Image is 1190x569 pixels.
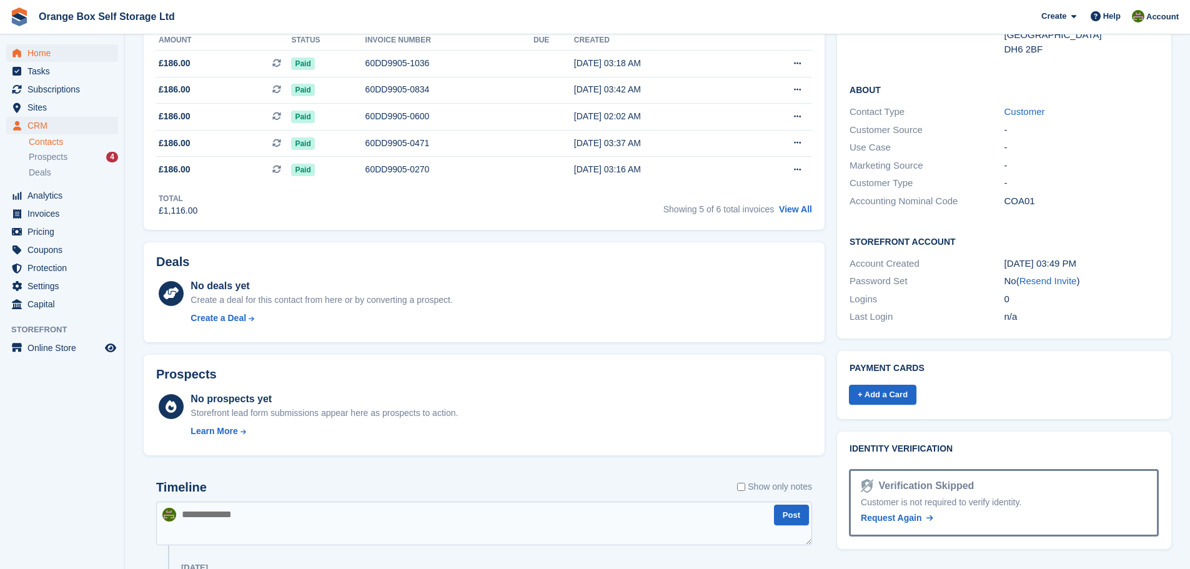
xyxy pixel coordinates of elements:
[159,57,191,70] span: £186.00
[6,81,118,98] a: menu
[159,193,197,204] div: Total
[191,294,452,307] div: Create a deal for this contact from here or by converting a prospect.
[1004,42,1159,57] div: DH6 2BF
[191,407,458,420] div: Storefront lead form submissions appear here as prospects to action.
[6,277,118,295] a: menu
[850,176,1004,190] div: Customer Type
[574,31,745,51] th: Created
[291,164,314,176] span: Paid
[291,137,314,150] span: Paid
[191,312,246,325] div: Create a Deal
[6,205,118,222] a: menu
[27,205,102,222] span: Invoices
[365,57,533,70] div: 60DD9905-1036
[191,279,452,294] div: No deals yet
[27,277,102,295] span: Settings
[156,480,207,495] h2: Timeline
[6,295,118,313] a: menu
[850,105,1004,119] div: Contact Type
[27,259,102,277] span: Protection
[574,57,745,70] div: [DATE] 03:18 AM
[850,194,1004,209] div: Accounting Nominal Code
[850,292,1004,307] div: Logins
[574,163,745,176] div: [DATE] 03:16 AM
[6,223,118,240] a: menu
[574,110,745,123] div: [DATE] 02:02 AM
[850,235,1159,247] h2: Storefront Account
[29,166,118,179] a: Deals
[365,137,533,150] div: 60DD9905-0471
[103,340,118,355] a: Preview store
[162,508,176,522] img: Pippa White
[850,274,1004,289] div: Password Set
[574,83,745,96] div: [DATE] 03:42 AM
[1004,123,1159,137] div: -
[6,187,118,204] a: menu
[533,31,574,51] th: Due
[156,367,217,382] h2: Prospects
[849,385,916,405] a: + Add a Card
[1004,310,1159,324] div: n/a
[1004,257,1159,271] div: [DATE] 03:49 PM
[1016,275,1080,286] span: ( )
[1146,11,1179,23] span: Account
[365,163,533,176] div: 60DD9905-0270
[191,312,452,325] a: Create a Deal
[774,505,809,525] button: Post
[850,310,1004,324] div: Last Login
[1041,10,1066,22] span: Create
[29,136,118,148] a: Contacts
[27,99,102,116] span: Sites
[1103,10,1121,22] span: Help
[291,57,314,70] span: Paid
[1004,28,1159,42] div: [GEOGRAPHIC_DATA]
[737,480,745,493] input: Show only notes
[1004,159,1159,173] div: -
[850,83,1159,96] h2: About
[34,6,180,27] a: Orange Box Self Storage Ltd
[6,62,118,80] a: menu
[29,167,51,179] span: Deals
[779,204,812,214] a: View All
[1132,10,1144,22] img: Pippa White
[6,339,118,357] a: menu
[365,31,533,51] th: Invoice number
[861,496,1147,509] div: Customer is not required to verify identity.
[27,241,102,259] span: Coupons
[27,295,102,313] span: Capital
[663,204,774,214] span: Showing 5 of 6 total invoices
[850,141,1004,155] div: Use Case
[365,83,533,96] div: 60DD9905-0834
[27,339,102,357] span: Online Store
[291,111,314,123] span: Paid
[861,513,922,523] span: Request Again
[191,392,458,407] div: No prospects yet
[1019,275,1077,286] a: Resend Invite
[861,479,873,493] img: Identity Verification Ready
[159,137,191,150] span: £186.00
[737,480,812,493] label: Show only notes
[1004,274,1159,289] div: No
[1004,194,1159,209] div: COA01
[6,241,118,259] a: menu
[106,152,118,162] div: 4
[29,151,118,164] a: Prospects 4
[27,117,102,134] span: CRM
[291,31,365,51] th: Status
[27,223,102,240] span: Pricing
[10,7,29,26] img: stora-icon-8386f47178a22dfd0bd8f6a31ec36ba5ce8667c1dd55bd0f319d3a0aa187defe.svg
[27,81,102,98] span: Subscriptions
[6,99,118,116] a: menu
[27,62,102,80] span: Tasks
[574,137,745,150] div: [DATE] 03:37 AM
[850,444,1159,454] h2: Identity verification
[191,425,458,438] a: Learn More
[159,83,191,96] span: £186.00
[191,425,237,438] div: Learn More
[156,255,189,269] h2: Deals
[159,204,197,217] div: £1,116.00
[27,44,102,62] span: Home
[365,110,533,123] div: 60DD9905-0600
[1004,292,1159,307] div: 0
[850,364,1159,374] h2: Payment cards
